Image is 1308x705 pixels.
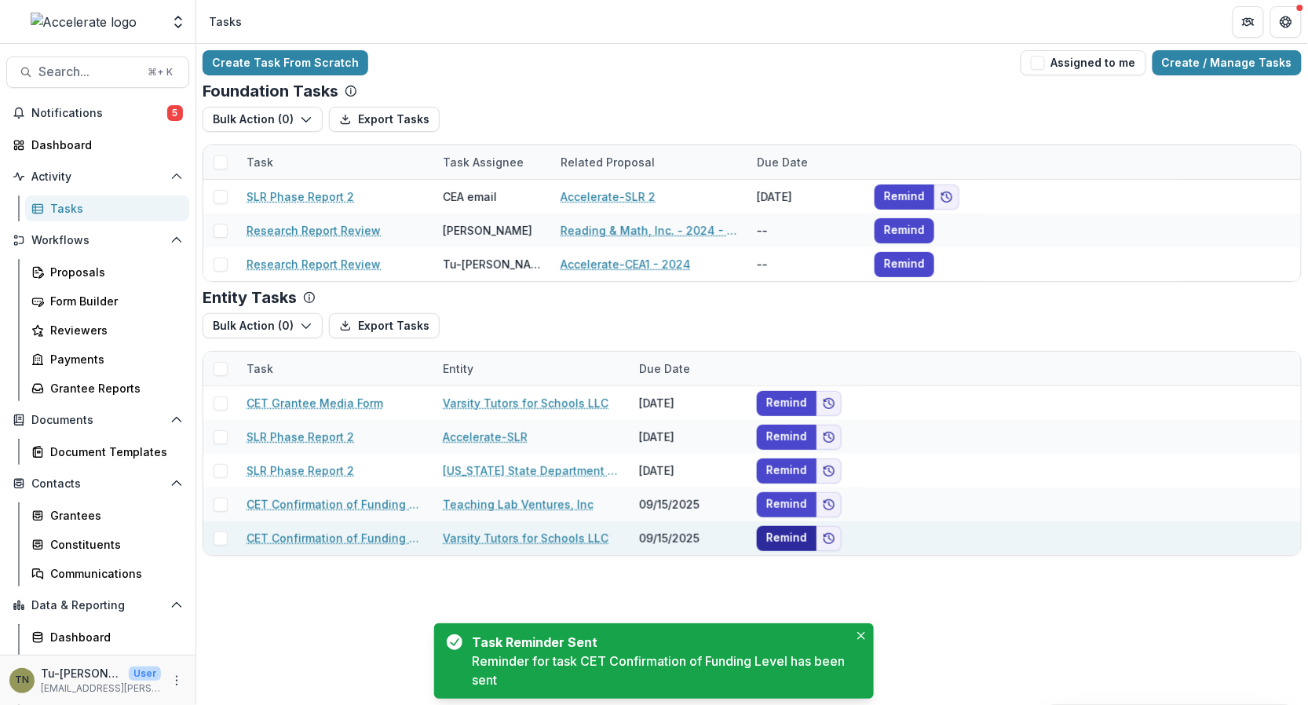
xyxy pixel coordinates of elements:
a: Accelerate-CEA1 - 2024 [561,256,691,272]
a: Grantee Reports [25,375,189,401]
button: Assigned to me [1021,50,1146,75]
div: Entity [433,360,483,377]
a: CET Grantee Media Form [247,395,383,411]
div: Related Proposal [551,154,664,170]
div: [DATE] [630,420,747,454]
button: Open Activity [6,164,189,189]
a: SLR Phase Report 2 [247,429,354,445]
button: Add to friends [817,425,842,450]
div: Task Assignee [433,145,551,179]
a: Document Templates [25,439,189,465]
button: Search... [6,57,189,88]
a: Varsity Tutors for Schools LLC [443,395,608,411]
button: Bulk Action (0) [203,313,323,338]
p: Entity Tasks [203,288,297,307]
nav: breadcrumb [203,10,248,33]
div: Dashboard [50,629,177,645]
span: Search... [38,64,138,79]
span: 5 [167,105,183,121]
div: Due Date [747,154,817,170]
a: Varsity Tutors for Schools LLC [443,530,608,546]
div: Task Assignee [433,154,533,170]
button: Remind [757,391,817,416]
div: Dashboard [31,137,177,153]
button: Open Contacts [6,471,189,496]
div: Due Date [630,360,700,377]
a: Advanced Analytics [25,653,189,679]
button: Add to friends [817,492,842,517]
span: Notifications [31,107,167,120]
a: Form Builder [25,288,189,314]
button: Remind [875,252,934,277]
div: 09/15/2025 [630,521,747,555]
p: [EMAIL_ADDRESS][PERSON_NAME][DOMAIN_NAME] [41,681,161,696]
a: SLR Phase Report 2 [247,188,354,205]
div: Entity [433,352,630,385]
a: SLR Phase Report 2 [247,462,354,479]
div: Tasks [50,200,177,217]
button: Open entity switcher [167,6,189,38]
button: Close [852,626,871,645]
div: Task [237,352,433,385]
a: Accelerate-SLR [443,429,528,445]
button: Remind [757,526,817,551]
div: Due Date [630,352,747,385]
div: Due Date [747,145,865,179]
a: Research Report Review [247,222,381,239]
button: Open Workflows [6,228,189,253]
div: -- [747,247,865,281]
button: Partners [1233,6,1264,38]
span: Documents [31,414,164,427]
div: [DATE] [630,386,747,420]
div: Form Builder [50,293,177,309]
button: Notifications5 [6,100,189,126]
div: Grantees [50,507,177,524]
button: Add to friends [934,184,959,210]
a: Dashboard [25,624,189,650]
button: Export Tasks [329,107,440,132]
div: -- [747,214,865,247]
button: Get Help [1270,6,1302,38]
div: ⌘ + K [144,64,176,81]
p: Foundation Tasks [203,82,338,100]
button: Add to friends [817,458,842,484]
a: Constituents [25,531,189,557]
a: Tasks [25,195,189,221]
div: Proposals [50,264,177,280]
span: Workflows [31,234,164,247]
div: Tu-Quyen Nguyen [15,675,29,685]
p: Tu-[PERSON_NAME] [41,665,122,681]
div: Related Proposal [551,145,747,179]
a: Create Task From Scratch [203,50,368,75]
div: Task [237,145,433,179]
button: Open Documents [6,407,189,433]
div: [DATE] [747,180,865,214]
button: Remind [875,184,934,210]
a: CET Confirmation of Funding Level [247,530,424,546]
a: Accelerate-SLR 2 [561,188,656,205]
a: Communications [25,561,189,586]
div: Task [237,154,283,170]
button: Open Data & Reporting [6,593,189,618]
span: Activity [31,170,164,184]
div: Tu-[PERSON_NAME] [443,256,542,272]
div: Tasks [209,13,242,30]
div: [PERSON_NAME] [443,222,532,239]
div: 09/15/2025 [630,488,747,521]
a: Reading & Math, Inc. - 2024 - Call to Effective Action - 1 [561,222,738,239]
button: Bulk Action (0) [203,107,323,132]
div: Task Reminder Sent [472,633,842,652]
button: Remind [757,425,817,450]
div: Constituents [50,536,177,553]
span: Contacts [31,477,164,491]
div: Task [237,360,283,377]
a: Payments [25,346,189,372]
img: Accelerate logo [31,13,137,31]
span: Data & Reporting [31,599,164,612]
a: Teaching Lab Ventures, Inc [443,496,594,513]
button: Add to friends [817,526,842,551]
